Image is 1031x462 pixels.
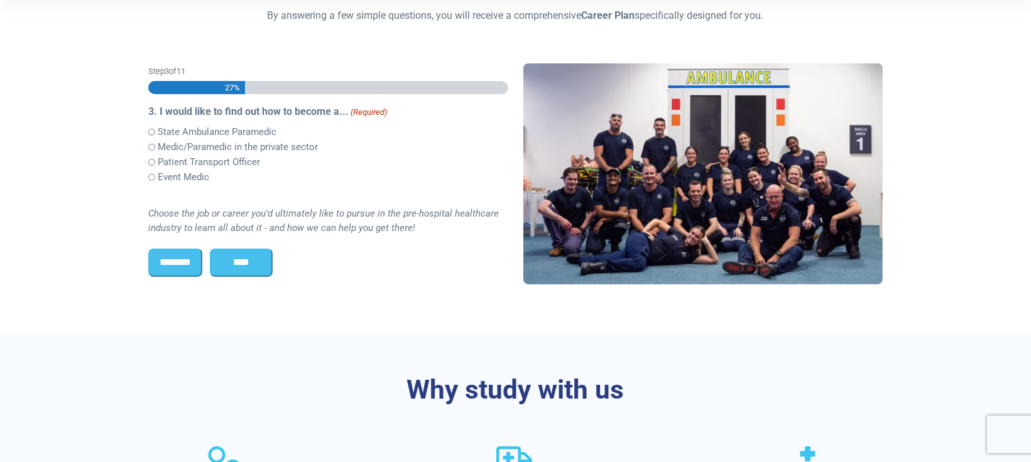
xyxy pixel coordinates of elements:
[148,104,508,119] legend: 3. I would like to find out how to become a...
[158,125,276,139] label: State Ambulance Paramedic
[148,65,508,77] p: Step of
[158,170,209,185] label: Event Medic
[165,67,169,76] span: 3
[224,81,240,94] span: 27%
[148,208,499,234] i: Choose the job or career you'd ultimately like to pursue in the pre-hospital healthcare industry ...
[177,67,185,76] span: 11
[582,9,635,21] strong: Career Plan
[158,140,318,154] label: Medic/Paramedic in the private sector
[148,374,883,406] h3: Why study with us
[349,106,387,119] span: (Required)
[148,8,883,23] p: By answering a few simple questions, you will receive a comprehensive specifically designed for you.
[158,155,260,169] label: Patient Transport Officer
